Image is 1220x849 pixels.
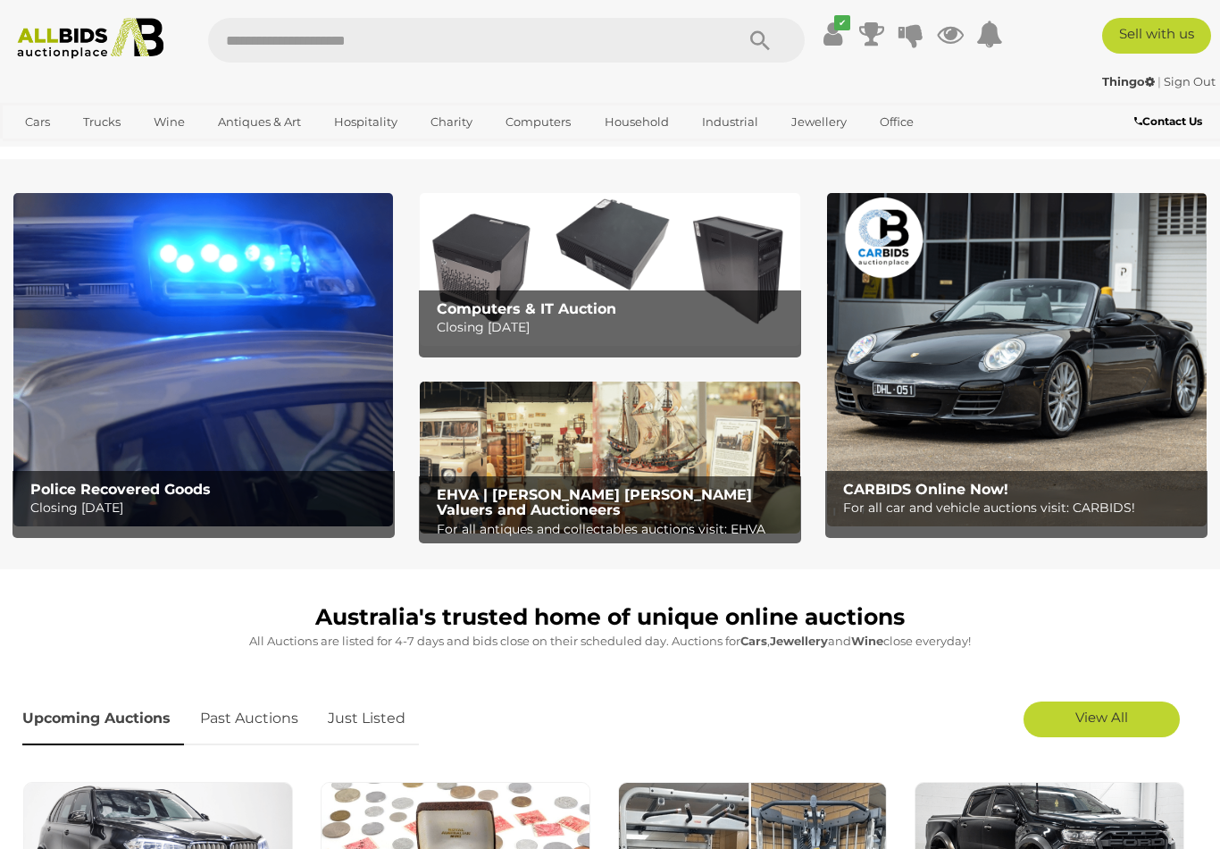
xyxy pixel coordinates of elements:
a: View All [1024,702,1180,737]
b: CARBIDS Online Now! [843,481,1008,498]
strong: Cars [740,634,767,648]
a: Computers & IT Auction Computers & IT Auction Closing [DATE] [420,193,799,345]
span: View All [1075,709,1128,726]
a: Thingo [1102,74,1157,88]
a: Sports [13,137,73,166]
b: Contact Us [1134,114,1202,128]
p: All Auctions are listed for 4-7 days and bids close on their scheduled day. Auctions for , and cl... [22,631,1198,651]
a: Wine [142,107,196,137]
a: ✔ [819,18,846,50]
a: Upcoming Auctions [22,693,184,745]
button: Search [715,18,805,63]
a: Trucks [71,107,132,137]
a: Antiques & Art [206,107,313,137]
a: Charity [419,107,484,137]
a: Sign Out [1164,74,1216,88]
strong: Thingo [1102,74,1155,88]
a: Computers [494,107,582,137]
p: For all antiques and collectables auctions visit: EHVA [437,518,792,541]
img: CARBIDS Online Now! [827,193,1207,526]
a: Cars [13,107,62,137]
p: For all car and vehicle auctions visit: CARBIDS! [843,497,1199,519]
a: Just Listed [314,693,419,745]
img: Police Recovered Goods [13,193,393,526]
img: EHVA | Evans Hastings Valuers and Auctioneers [420,382,799,534]
a: Sell with us [1102,18,1211,54]
h1: Australia's trusted home of unique online auctions [22,605,1198,630]
strong: Jewellery [770,634,828,648]
i: ✔ [834,15,850,30]
b: Police Recovered Goods [30,481,211,498]
a: [GEOGRAPHIC_DATA] [83,137,233,166]
strong: Wine [851,634,883,648]
img: Computers & IT Auction [420,193,799,345]
a: Contact Us [1134,112,1207,131]
a: EHVA | Evans Hastings Valuers and Auctioneers EHVA | [PERSON_NAME] [PERSON_NAME] Valuers and Auct... [420,382,799,534]
a: Past Auctions [187,693,312,745]
a: Police Recovered Goods Police Recovered Goods Closing [DATE] [13,193,393,526]
a: Jewellery [780,107,858,137]
b: Computers & IT Auction [437,300,616,317]
a: Hospitality [322,107,409,137]
a: CARBIDS Online Now! CARBIDS Online Now! For all car and vehicle auctions visit: CARBIDS! [827,193,1207,526]
b: EHVA | [PERSON_NAME] [PERSON_NAME] Valuers and Auctioneers [437,486,752,519]
p: Closing [DATE] [30,497,386,519]
a: Industrial [690,107,770,137]
p: Closing [DATE] [437,316,792,339]
img: Allbids.com.au [9,18,171,59]
a: Household [593,107,681,137]
span: | [1157,74,1161,88]
a: Office [868,107,925,137]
